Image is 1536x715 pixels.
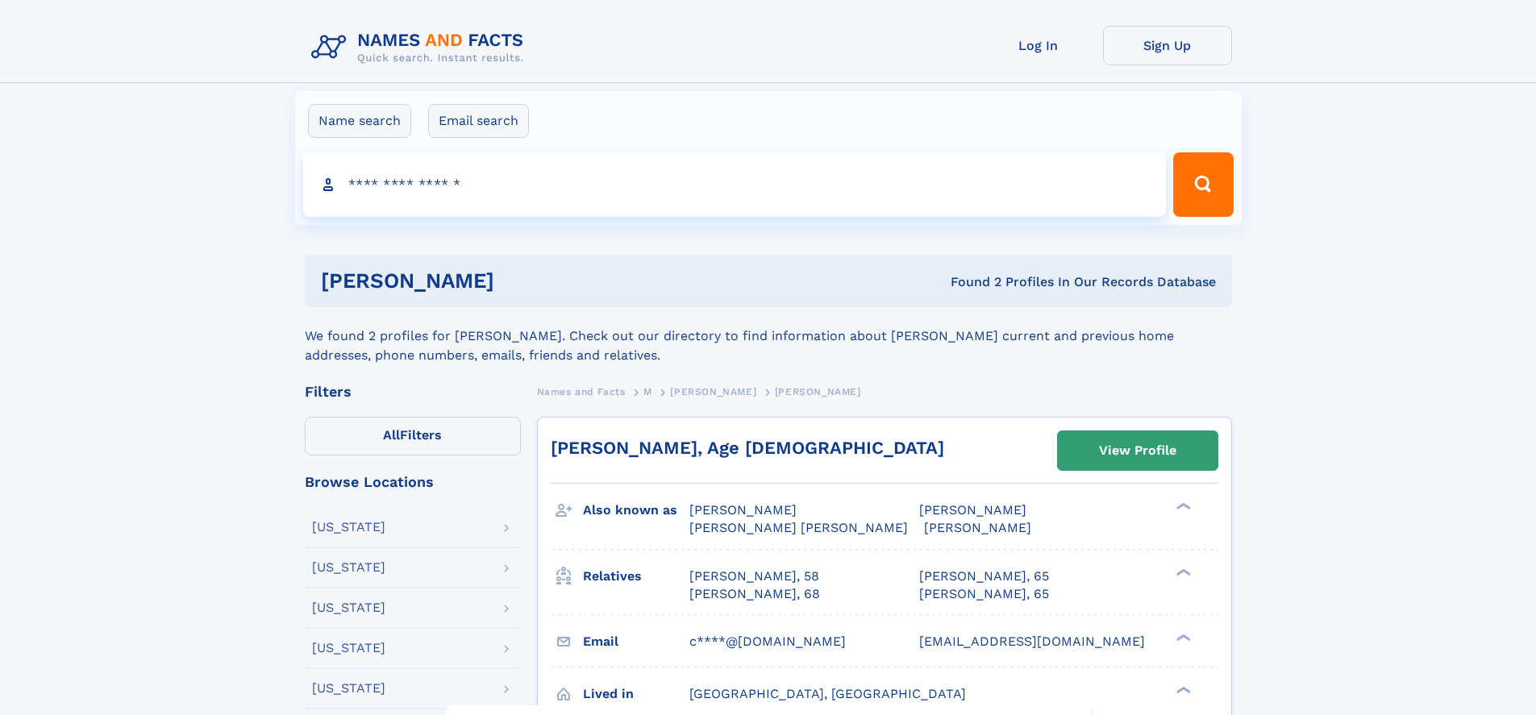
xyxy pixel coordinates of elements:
label: Name search [308,104,411,138]
span: M [643,386,652,397]
button: Search Button [1173,152,1233,217]
div: Found 2 Profiles In Our Records Database [722,273,1216,291]
div: [US_STATE] [312,561,385,574]
span: All [383,427,400,443]
div: Filters [305,385,521,399]
h3: Also known as [583,497,689,524]
h1: [PERSON_NAME] [321,271,722,291]
div: We found 2 profiles for [PERSON_NAME]. Check out our directory to find information about [PERSON_... [305,307,1232,365]
a: [PERSON_NAME], 65 [919,585,1049,603]
a: View Profile [1058,431,1218,470]
a: [PERSON_NAME], Age [DEMOGRAPHIC_DATA] [551,438,944,458]
div: Browse Locations [305,475,521,489]
span: [PERSON_NAME] [919,502,1026,518]
span: [EMAIL_ADDRESS][DOMAIN_NAME] [919,634,1145,649]
a: M [643,381,652,401]
span: [PERSON_NAME] [PERSON_NAME] [689,520,908,535]
h3: Lived in [583,680,689,708]
div: [US_STATE] [312,682,385,695]
div: ❯ [1172,684,1192,695]
a: Sign Up [1103,26,1232,65]
span: [PERSON_NAME] [689,502,797,518]
a: [PERSON_NAME], 58 [689,567,819,585]
div: [US_STATE] [312,601,385,614]
span: [PERSON_NAME] [924,520,1031,535]
a: [PERSON_NAME], 68 [689,585,820,603]
label: Email search [428,104,529,138]
div: [US_STATE] [312,642,385,655]
a: Log In [974,26,1103,65]
a: Names and Facts [537,381,626,401]
h3: Email [583,628,689,655]
img: Logo Names and Facts [305,26,537,69]
a: [PERSON_NAME], 65 [919,567,1049,585]
div: ❯ [1172,501,1192,512]
div: [US_STATE] [312,521,385,534]
input: search input [303,152,1167,217]
span: [GEOGRAPHIC_DATA], [GEOGRAPHIC_DATA] [689,686,966,701]
div: View Profile [1099,432,1176,469]
span: [PERSON_NAME] [775,386,861,397]
div: ❯ [1172,567,1192,577]
div: ❯ [1172,632,1192,642]
label: Filters [305,417,521,455]
span: [PERSON_NAME] [670,386,756,397]
a: [PERSON_NAME] [670,381,756,401]
h3: Relatives [583,563,689,590]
